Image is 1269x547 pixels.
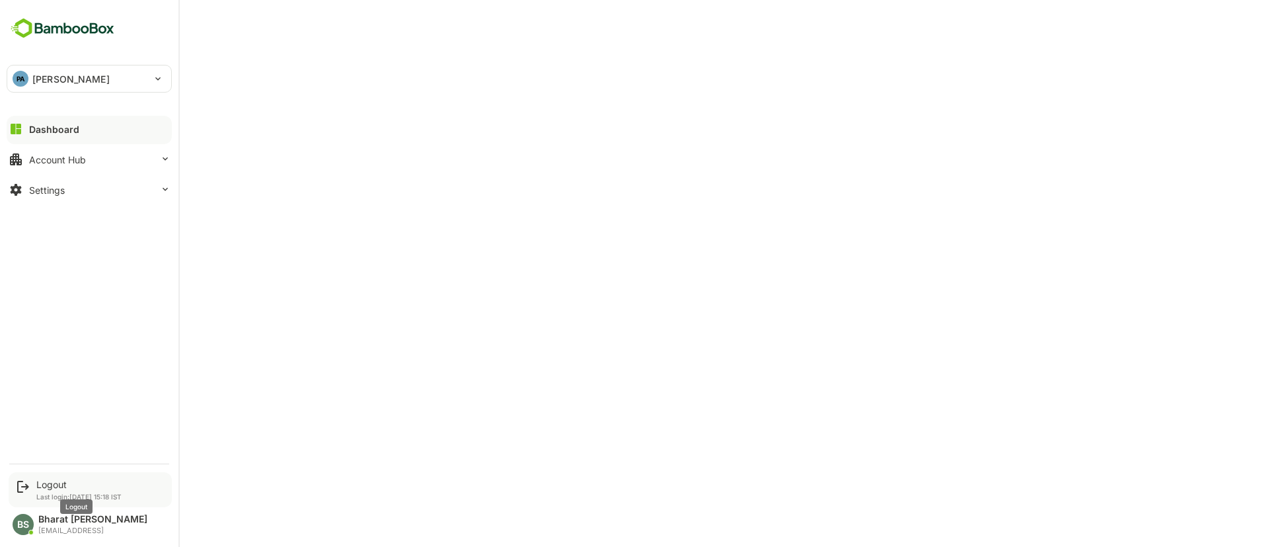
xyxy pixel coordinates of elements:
[29,185,65,196] div: Settings
[32,72,110,86] p: [PERSON_NAME]
[36,493,122,501] p: Last login: [DATE] 15:18 IST
[7,65,171,92] div: PA[PERSON_NAME]
[13,71,28,87] div: PA
[7,16,118,41] img: BambooboxFullLogoMark.5f36c76dfaba33ec1ec1367b70bb1252.svg
[13,514,34,535] div: BS
[7,116,172,142] button: Dashboard
[38,526,147,535] div: [EMAIL_ADDRESS]
[36,479,122,490] div: Logout
[29,124,79,135] div: Dashboard
[7,177,172,203] button: Settings
[7,146,172,173] button: Account Hub
[38,514,147,525] div: Bharat [PERSON_NAME]
[29,154,86,165] div: Account Hub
